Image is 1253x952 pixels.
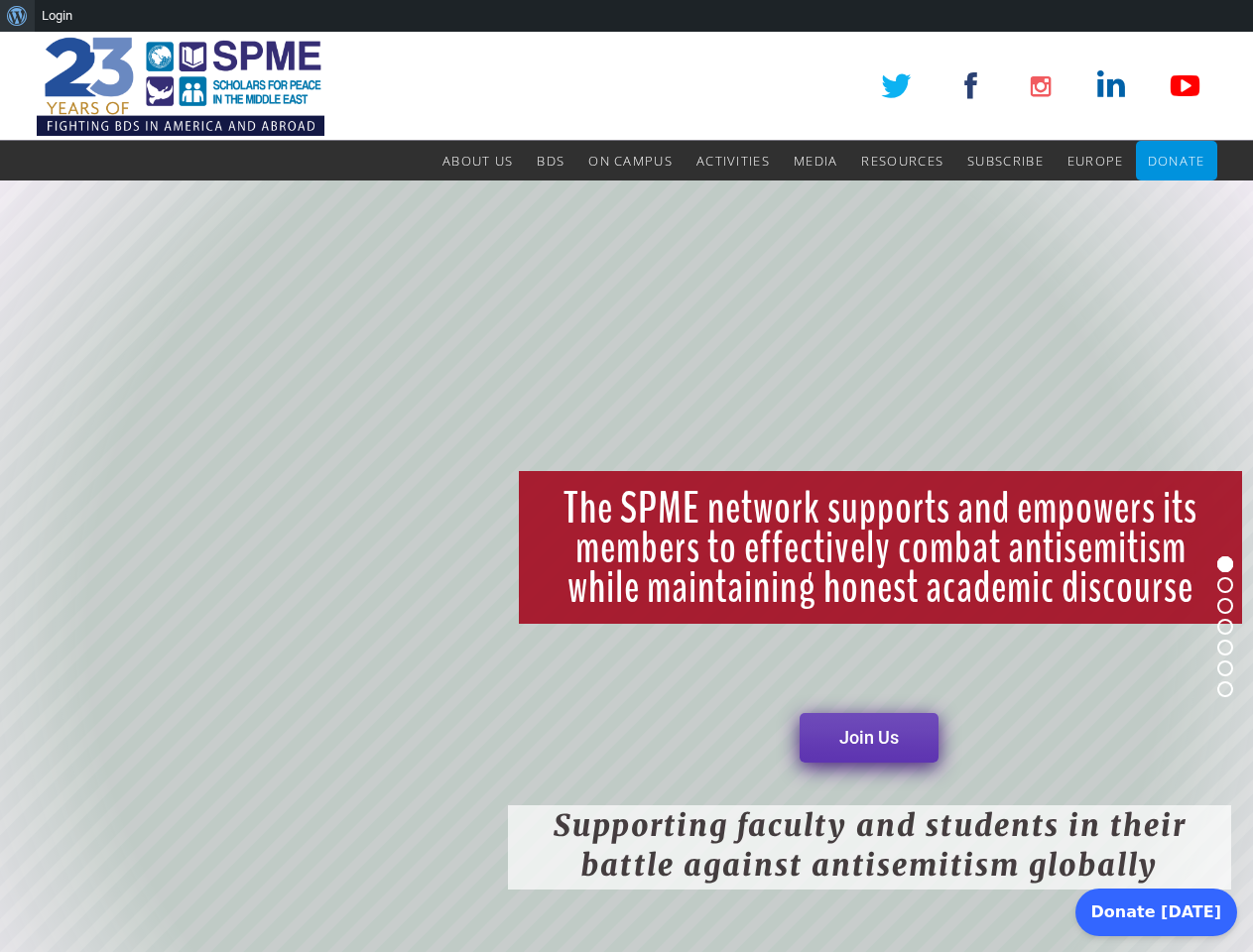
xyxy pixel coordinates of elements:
[696,141,770,180] a: Activities
[442,152,513,170] span: About Us
[1067,152,1124,170] span: Europe
[442,141,513,180] a: About Us
[588,141,673,180] a: On Campus
[537,152,564,170] span: BDS
[1148,141,1205,180] a: Donate
[519,471,1242,624] rs-layer: The SPME network supports and empowers its members to effectively combat antisemitism while maint...
[861,141,943,180] a: Resources
[588,152,673,170] span: On Campus
[967,152,1044,170] span: Subscribe
[508,805,1231,890] rs-layer: Supporting faculty and students in their battle against antisemitism globally
[1067,141,1124,180] a: Europe
[861,152,943,170] span: Resources
[37,32,324,141] img: SPME
[794,152,838,170] span: Media
[696,152,770,170] span: Activities
[1148,152,1205,170] span: Donate
[537,141,564,180] a: BDS
[794,141,838,180] a: Media
[967,141,1044,180] a: Subscribe
[800,713,939,763] a: Join Us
